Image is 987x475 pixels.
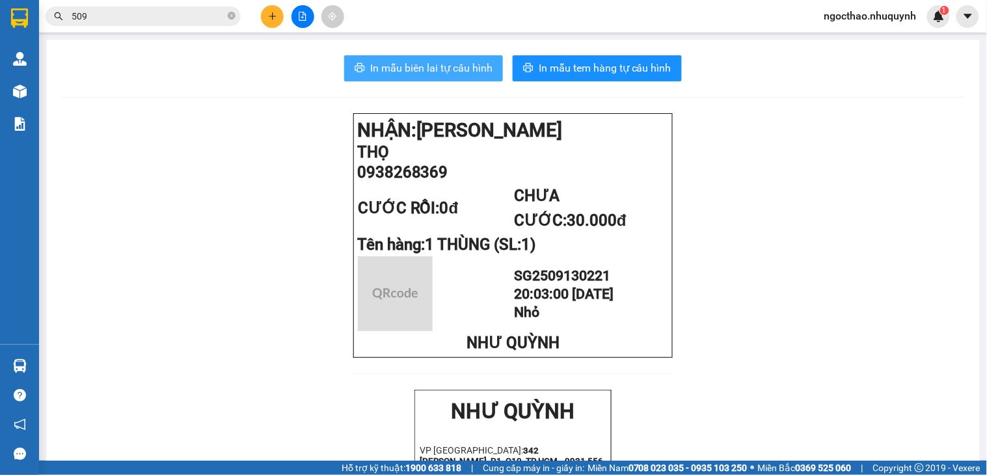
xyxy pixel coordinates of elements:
button: file-add [291,5,314,28]
strong: 0708 023 035 - 0935 103 250 [629,463,748,473]
span: printer [523,62,534,75]
button: printerIn mẫu tem hàng tự cấu hình [513,55,682,81]
span: 0938268369 [357,163,448,182]
strong: 1900 633 818 [405,463,461,473]
strong: NHẬN: [357,119,563,141]
span: | [861,461,863,475]
span: [PERSON_NAME]: [5,81,86,93]
span: caret-down [962,10,974,22]
span: In mẫu tem hàng tự cấu hình [539,60,671,76]
span: 30.000đ [567,211,627,230]
button: printerIn mẫu biên lai tự cấu hình [344,55,503,81]
span: printer [355,62,365,75]
img: icon-new-feature [933,10,945,22]
span: search [54,12,63,21]
span: ⚪️ [751,465,755,470]
span: question-circle [14,389,26,401]
strong: 342 [PERSON_NAME], P1, Q10, TP.HCM - 0931 556 979 [5,49,189,79]
span: Miền Bắc [758,461,852,475]
span: plus [268,12,277,21]
span: ngocthao.nhuquynh [814,8,927,24]
span: | [471,461,473,475]
img: warehouse-icon [13,359,27,373]
button: plus [261,5,284,28]
img: solution-icon [13,117,27,131]
span: SG2509130221 [514,267,610,284]
strong: Khu K1, [PERSON_NAME] [PERSON_NAME], [PERSON_NAME][GEOGRAPHIC_DATA], [GEOGRAPHIC_DATA]PRTC - 0931... [5,83,185,132]
span: Nhỏ [514,304,539,320]
p: VP [GEOGRAPHIC_DATA]: [5,47,190,79]
span: close-circle [228,12,236,20]
span: Cung cấp máy in - giấy in: [483,461,584,475]
img: warehouse-icon [13,85,27,98]
img: qr-code [358,256,433,331]
span: file-add [298,12,307,21]
span: aim [328,12,337,21]
span: [PERSON_NAME] [416,119,563,141]
span: 1 [942,6,947,15]
img: logo-vxr [11,8,28,28]
span: close-circle [228,10,236,23]
span: 20:03:00 [DATE] [514,286,614,302]
strong: 0369 525 060 [796,463,852,473]
span: 0đ [440,199,459,217]
span: notification [14,418,26,431]
strong: NHƯ QUỲNH [36,5,159,30]
span: CƯỚC RỒI: [358,199,459,217]
img: warehouse-icon [13,52,27,66]
span: message [14,448,26,460]
button: aim [321,5,344,28]
span: Hỗ trợ kỹ thuật: [342,461,461,475]
span: 1) [522,236,536,254]
span: 1 THÙNG (SL: [426,236,536,254]
sup: 1 [940,6,949,15]
span: THỌ [357,143,389,161]
button: caret-down [956,5,979,28]
span: CHƯA CƯỚC: [514,187,627,230]
span: Miền Nam [588,461,748,475]
span: Tên hàng: [357,236,536,254]
span: In mẫu biên lai tự cấu hình [370,60,493,76]
span: copyright [915,463,924,472]
span: NHƯ QUỲNH [466,334,560,352]
input: Tìm tên, số ĐT hoặc mã đơn [72,9,225,23]
strong: NHƯ QUỲNH [452,399,575,424]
